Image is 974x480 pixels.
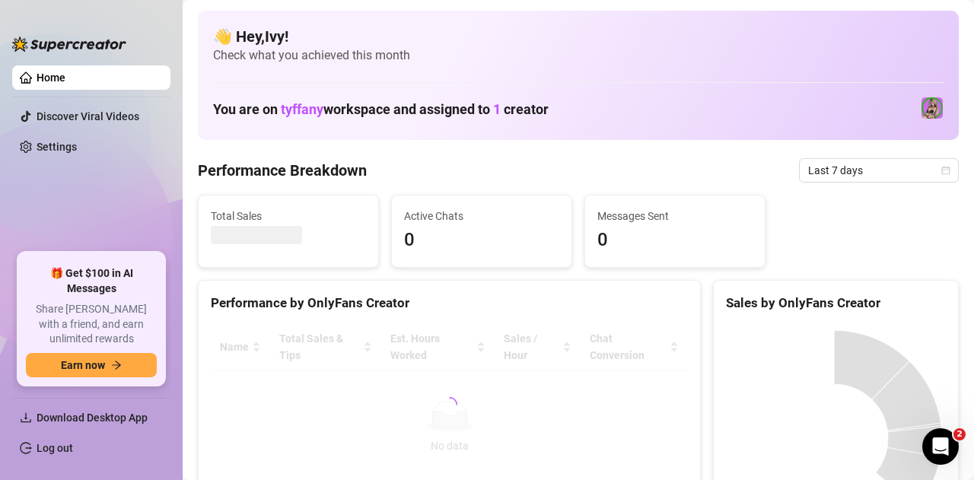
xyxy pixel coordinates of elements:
[921,97,943,119] img: NEW
[213,47,944,64] span: Check what you achieved this month
[404,208,559,224] span: Active Chats
[442,397,457,412] span: loading
[281,101,323,117] span: tyffany
[61,359,105,371] span: Earn now
[26,266,157,296] span: 🎁 Get $100 in AI Messages
[37,442,73,454] a: Log out
[404,226,559,255] span: 0
[597,226,753,255] span: 0
[493,101,501,117] span: 1
[941,166,950,175] span: calendar
[211,208,366,224] span: Total Sales
[12,37,126,52] img: logo-BBDzfeDw.svg
[922,428,959,465] iframe: Intercom live chat
[111,360,122,370] span: arrow-right
[213,26,944,47] h4: 👋 Hey, Ivy !
[213,101,549,118] h1: You are on workspace and assigned to creator
[726,293,946,313] div: Sales by OnlyFans Creator
[808,159,950,182] span: Last 7 days
[20,412,32,424] span: download
[211,293,688,313] div: Performance by OnlyFans Creator
[597,208,753,224] span: Messages Sent
[953,428,966,440] span: 2
[37,72,65,84] a: Home
[26,302,157,347] span: Share [PERSON_NAME] with a friend, and earn unlimited rewards
[37,141,77,153] a: Settings
[26,353,157,377] button: Earn nowarrow-right
[37,412,148,424] span: Download Desktop App
[198,160,367,181] h4: Performance Breakdown
[37,110,139,122] a: Discover Viral Videos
